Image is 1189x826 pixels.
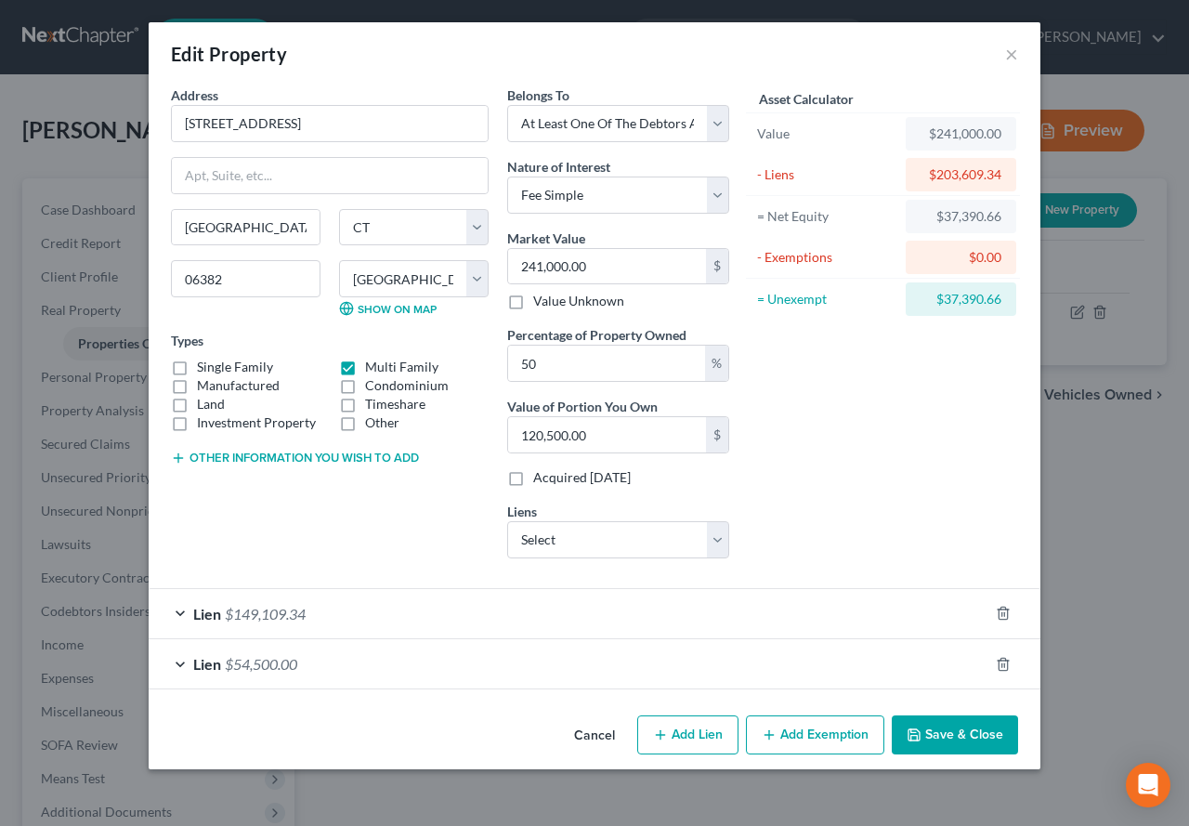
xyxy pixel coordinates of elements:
[507,325,686,345] label: Percentage of Property Owned
[706,417,728,452] div: $
[706,249,728,284] div: $
[508,249,706,284] input: 0.00
[193,655,221,673] span: Lien
[1005,43,1018,65] button: ×
[172,210,320,245] input: Enter city...
[921,207,1001,226] div: $37,390.66
[339,301,437,316] a: Show on Map
[921,248,1001,267] div: $0.00
[365,413,399,432] label: Other
[508,417,706,452] input: 0.00
[197,376,280,395] label: Manufactured
[757,248,897,267] div: - Exemptions
[533,468,631,487] label: Acquired [DATE]
[197,358,273,376] label: Single Family
[533,292,624,310] label: Value Unknown
[197,395,225,413] label: Land
[705,346,728,381] div: %
[172,158,488,193] input: Apt, Suite, etc...
[757,125,897,143] div: Value
[559,717,630,754] button: Cancel
[757,165,897,184] div: - Liens
[637,715,738,754] button: Add Lien
[172,106,488,141] input: Enter address...
[921,125,1001,143] div: $241,000.00
[892,715,1018,754] button: Save & Close
[171,41,287,67] div: Edit Property
[507,397,658,416] label: Value of Portion You Own
[225,605,306,623] span: $149,109.34
[507,157,610,177] label: Nature of Interest
[193,605,221,623] span: Lien
[365,395,425,413] label: Timeshare
[171,451,419,465] button: Other information you wish to add
[508,346,705,381] input: 0.00
[757,290,897,308] div: = Unexempt
[746,715,884,754] button: Add Exemption
[507,229,585,248] label: Market Value
[507,502,537,521] label: Liens
[225,655,297,673] span: $54,500.00
[171,260,320,297] input: Enter zip...
[921,290,1001,308] div: $37,390.66
[197,413,316,432] label: Investment Property
[365,358,438,376] label: Multi Family
[757,207,897,226] div: = Net Equity
[171,331,203,350] label: Types
[759,89,854,109] label: Asset Calculator
[921,165,1001,184] div: $203,609.34
[171,87,218,103] span: Address
[1126,763,1170,807] div: Open Intercom Messenger
[507,87,569,103] span: Belongs To
[365,376,449,395] label: Condominium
